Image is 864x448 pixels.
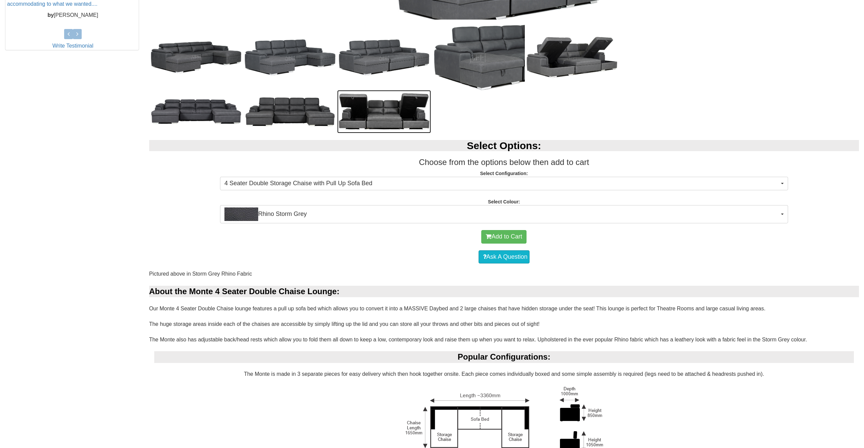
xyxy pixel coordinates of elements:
[7,12,139,20] p: [PERSON_NAME]
[481,230,526,244] button: Add to Cart
[52,43,93,49] a: Write Testimonial
[467,140,541,151] b: Select Options:
[479,250,530,264] a: Ask A Question
[48,12,54,18] b: by
[220,177,788,190] button: 4 Seater Double Storage Chaise with Pull Up Sofa Bed
[154,351,854,363] div: Popular Configurations:
[149,286,859,297] div: About the Monte 4 Seater Double Chaise Lounge:
[224,179,779,188] span: 4 Seater Double Storage Chaise with Pull Up Sofa Bed
[224,207,258,221] img: Rhino Storm Grey
[480,171,528,176] strong: Select Configuration:
[224,207,779,221] span: Rhino Storm Grey
[149,158,859,167] h3: Choose from the options below then add to cart
[220,205,788,223] button: Rhino Storm GreyRhino Storm Grey
[488,199,520,204] strong: Select Colour:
